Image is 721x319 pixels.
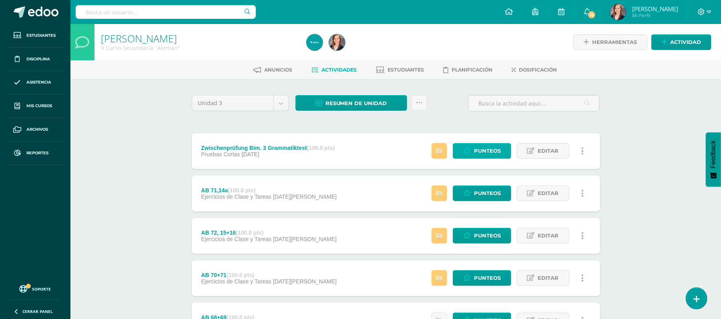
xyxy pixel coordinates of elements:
[453,143,511,159] a: Punteos
[201,229,337,236] div: AB 72, 15+16
[307,145,335,151] strong: (100.0 pts)
[26,56,50,62] span: Disciplina
[254,64,293,76] a: Anuncios
[388,67,424,73] span: Estudiantes
[538,271,559,285] span: Editar
[6,94,64,118] a: Mis cursos
[22,309,53,314] span: Cerrar panel
[329,34,345,50] img: 30b41a60147bfd045cc6c38be83b16e6.png
[76,5,256,19] input: Busca un usuario...
[236,229,263,236] strong: (100.0 pts)
[512,64,557,76] a: Dosificación
[573,34,647,50] a: Herramientas
[26,150,48,156] span: Reportes
[201,145,335,151] div: Zwischenprüfung Bim. 3 Grammatiktest
[706,132,721,187] button: Feedback - Mostrar encuesta
[474,186,501,201] span: Punteos
[538,186,559,201] span: Editar
[587,10,596,19] span: 19
[201,278,271,285] span: Ejercicios de Clase y Tareas
[242,151,259,158] span: [DATE]
[26,32,56,39] span: Estudiantes
[651,34,711,50] a: Actividad
[26,79,51,86] span: Asistencia
[10,283,61,294] a: Soporte
[6,142,64,165] a: Reportes
[295,95,407,111] a: Resumen de unidad
[474,144,501,158] span: Punteos
[468,96,599,111] input: Busca la actividad aquí...
[632,5,678,13] span: [PERSON_NAME]
[322,67,357,73] span: Actividades
[101,33,297,44] h1: Deutsch
[538,144,559,158] span: Editar
[273,236,337,242] span: [DATE][PERSON_NAME]
[265,67,293,73] span: Anuncios
[610,4,626,20] img: 30b41a60147bfd045cc6c38be83b16e6.png
[453,228,511,243] a: Punteos
[307,34,323,50] img: c42465e0b3b534b01a32bdd99c66b944.png
[227,272,254,278] strong: (100.0 pts)
[273,278,337,285] span: [DATE][PERSON_NAME]
[6,48,64,71] a: Disciplina
[452,67,493,73] span: Planificación
[201,236,271,242] span: Ejercicios de Clase y Tareas
[632,12,678,19] span: Mi Perfil
[453,185,511,201] a: Punteos
[6,24,64,48] a: Estudiantes
[325,96,387,111] span: Resumen de unidad
[101,44,297,52] div: V Curso Secundaria 'Alemán'
[273,193,337,200] span: [DATE][PERSON_NAME]
[453,270,511,286] a: Punteos
[6,118,64,142] a: Archivos
[444,64,493,76] a: Planificación
[538,228,559,243] span: Editar
[376,64,424,76] a: Estudiantes
[26,103,52,109] span: Mis cursos
[474,228,501,243] span: Punteos
[201,187,337,193] div: AB 71,14a
[312,64,357,76] a: Actividades
[192,96,289,111] a: Unidad 3
[228,187,255,193] strong: (100.0 pts)
[670,35,701,50] span: Actividad
[474,271,501,285] span: Punteos
[201,193,271,200] span: Ejercicios de Clase y Tareas
[6,71,64,95] a: Asistencia
[710,140,717,168] span: Feedback
[101,32,177,45] a: [PERSON_NAME]
[32,286,51,292] span: Soporte
[26,126,48,133] span: Archivos
[201,272,337,278] div: AB 70+71
[592,35,637,50] span: Herramientas
[519,67,557,73] span: Dosificación
[201,151,240,158] span: Pruebas Cortas
[198,96,267,111] span: Unidad 3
